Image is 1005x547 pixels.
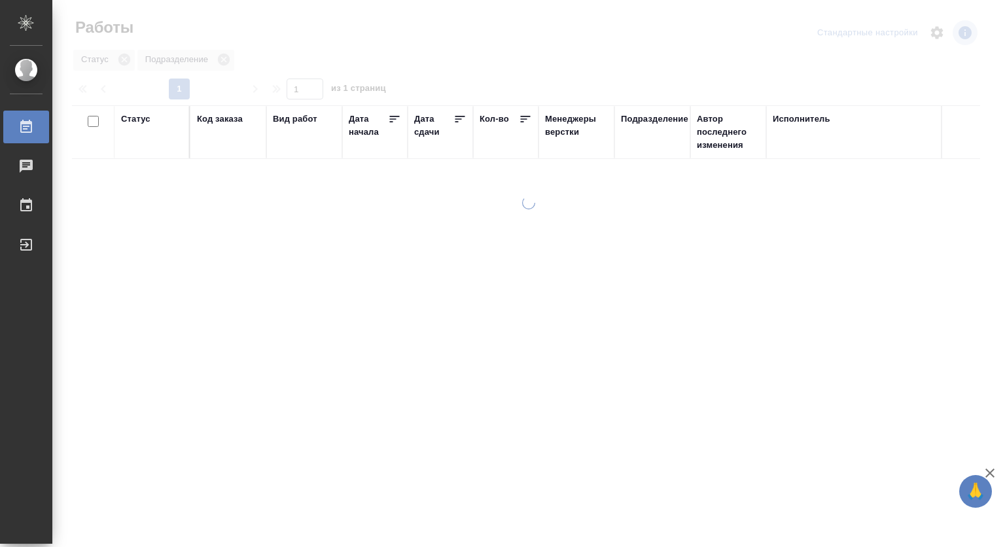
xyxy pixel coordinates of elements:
[621,113,688,126] div: Подразделение
[959,475,992,508] button: 🙏
[697,113,760,152] div: Автор последнего изменения
[773,113,830,126] div: Исполнитель
[349,113,388,139] div: Дата начала
[273,113,317,126] div: Вид работ
[121,113,150,126] div: Статус
[964,478,987,505] span: 🙏
[197,113,243,126] div: Код заказа
[480,113,509,126] div: Кол-во
[414,113,453,139] div: Дата сдачи
[545,113,608,139] div: Менеджеры верстки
